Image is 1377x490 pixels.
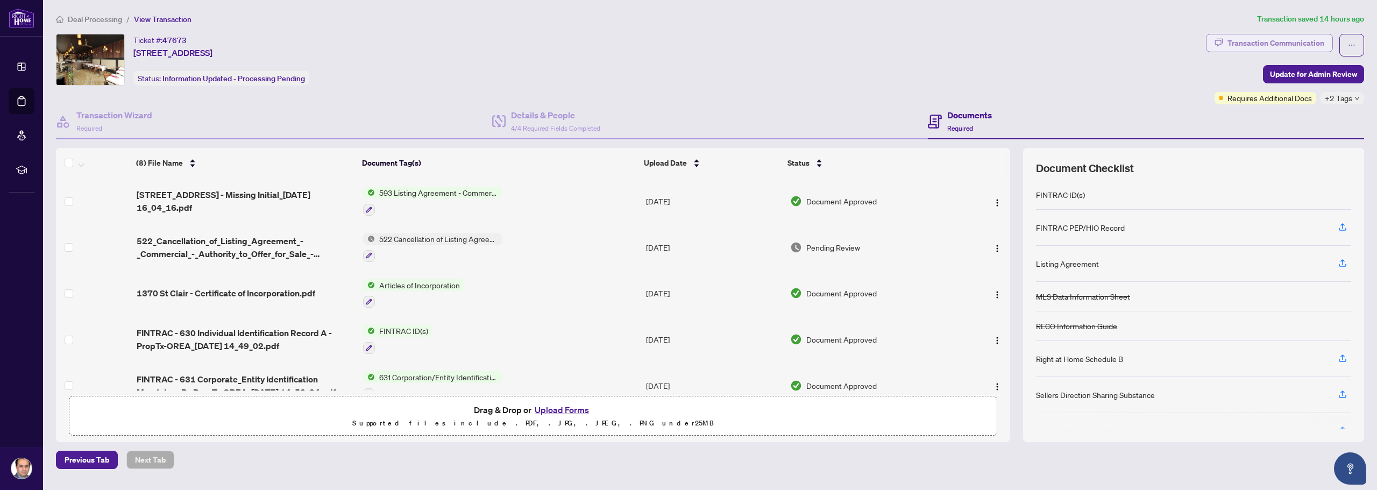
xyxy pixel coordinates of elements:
[806,242,860,253] span: Pending Review
[363,371,375,383] img: Status Icon
[76,124,102,132] span: Required
[76,417,990,430] p: Supported files include .PDF, .JPG, .JPEG, .PNG under 25 MB
[993,382,1002,391] img: Logo
[790,380,802,392] img: Document Status
[137,188,354,214] span: [STREET_ADDRESS] - Missing Initial_[DATE] 16_04_16.pdf
[162,74,305,83] span: Information Updated - Processing Pending
[375,187,502,198] span: 593 Listing Agreement - Commercial - Seller Designated Representation Agreement Authority to Offe...
[1348,41,1355,49] span: ellipsis
[474,403,592,417] span: Drag & Drop or
[642,178,786,224] td: [DATE]
[363,187,375,198] img: Status Icon
[806,380,877,392] span: Document Approved
[363,279,375,291] img: Status Icon
[133,71,309,86] div: Status:
[989,193,1006,210] button: Logo
[363,187,502,216] button: Status Icon593 Listing Agreement - Commercial - Seller Designated Representation Agreement Author...
[993,244,1002,253] img: Logo
[531,403,592,417] button: Upload Forms
[363,325,432,354] button: Status IconFINTRAC ID(s)
[68,15,122,24] span: Deal Processing
[1257,13,1364,25] article: Transaction saved 14 hours ago
[363,233,375,245] img: Status Icon
[642,316,786,363] td: [DATE]
[1036,353,1123,365] div: Right at Home Schedule B
[1036,320,1117,332] div: RECO Information Guide
[790,195,802,207] img: Document Status
[133,46,212,59] span: [STREET_ADDRESS]
[642,363,786,409] td: [DATE]
[1036,222,1125,233] div: FINTRAC PEP/HIO Record
[642,224,786,271] td: [DATE]
[783,148,957,178] th: Status
[1270,66,1357,83] span: Update for Admin Review
[363,233,502,262] button: Status Icon522 Cancellation of Listing Agreement - Commercial - Authority to Offer for Sale
[11,458,32,479] img: Profile Icon
[162,35,187,45] span: 47673
[375,233,502,245] span: 522 Cancellation of Listing Agreement - Commercial - Authority to Offer for Sale
[806,287,877,299] span: Document Approved
[1036,290,1130,302] div: MLS Data Information Sheet
[993,336,1002,345] img: Logo
[644,157,687,169] span: Upload Date
[790,333,802,345] img: Document Status
[1206,34,1333,52] button: Transaction Communication
[375,371,502,383] span: 631 Corporation/Entity Identification InformationRecord
[989,239,1006,256] button: Logo
[375,325,432,337] span: FINTRAC ID(s)
[134,15,191,24] span: View Transaction
[1036,258,1099,269] div: Listing Agreement
[65,451,109,468] span: Previous Tab
[993,198,1002,207] img: Logo
[989,377,1006,394] button: Logo
[137,235,354,260] span: 522_Cancellation_of_Listing_Agreement_-_Commercial_-_Authority_to_Offer_for_Sale_-_OREA.pdf
[787,157,810,169] span: Status
[511,109,600,122] h4: Details & People
[947,124,973,132] span: Required
[1325,92,1352,104] span: +2 Tags
[947,109,992,122] h4: Documents
[642,271,786,317] td: [DATE]
[1036,189,1085,201] div: FINTRAC ID(s)
[56,16,63,23] span: home
[790,242,802,253] img: Document Status
[790,287,802,299] img: Document Status
[136,157,183,169] span: (8) File Name
[363,371,502,400] button: Status Icon631 Corporation/Entity Identification InformationRecord
[133,34,187,46] div: Ticket #:
[1227,34,1324,52] div: Transaction Communication
[989,285,1006,302] button: Logo
[69,396,997,436] span: Drag & Drop orUpload FormsSupported files include .PDF, .JPG, .JPEG, .PNG under25MB
[363,279,464,308] button: Status IconArticles of Incorporation
[137,326,354,352] span: FINTRAC - 630 Individual Identification Record A - PropTx-OREA_[DATE] 14_49_02.pdf
[56,451,118,469] button: Previous Tab
[137,287,315,300] span: 1370 St Clair - Certificate of Incorporation.pdf
[9,8,34,28] img: logo
[1334,452,1366,485] button: Open asap
[363,325,375,337] img: Status Icon
[56,34,124,85] img: IMG-W12322028_1.jpg
[375,279,464,291] span: Articles of Incorporation
[76,109,152,122] h4: Transaction Wizard
[126,13,130,25] li: /
[1036,389,1155,401] div: Sellers Direction Sharing Substance
[126,451,174,469] button: Next Tab
[993,290,1002,299] img: Logo
[511,124,600,132] span: 4/4 Required Fields Completed
[1263,65,1364,83] button: Update for Admin Review
[132,148,358,178] th: (8) File Name
[806,195,877,207] span: Document Approved
[358,148,640,178] th: Document Tag(s)
[640,148,783,178] th: Upload Date
[137,373,354,399] span: FINTRAC - 631 Corporate_Entity Identification Mandatory B - PropTx-OREA_[DATE] 14_50_24.pdf
[989,331,1006,348] button: Logo
[1354,96,1360,101] span: down
[1036,161,1134,176] span: Document Checklist
[806,333,877,345] span: Document Approved
[1227,92,1312,104] span: Requires Additional Docs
